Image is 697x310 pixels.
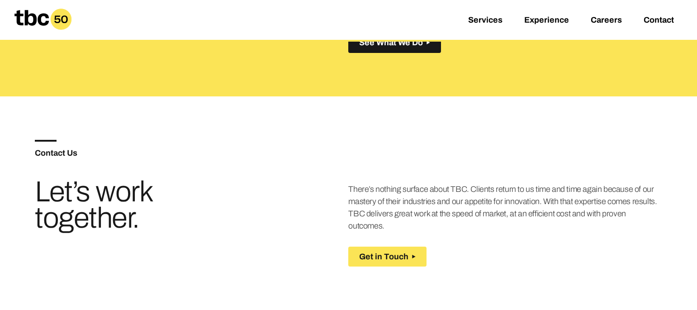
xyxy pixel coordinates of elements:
button: See What We Do [348,33,441,53]
p: There’s nothing surface about TBC. Clients return to us time and time again because of our master... [348,183,662,232]
h3: Let’s work together. [35,179,244,231]
a: Experience [524,15,569,26]
span: See What We Do [359,38,423,48]
a: Home [7,26,79,36]
button: Get in Touch [348,247,427,267]
h5: Contact Us [35,149,348,157]
a: Services [468,15,503,26]
a: Careers [591,15,622,26]
span: Get in Touch [359,252,408,262]
a: Contact [644,15,674,26]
